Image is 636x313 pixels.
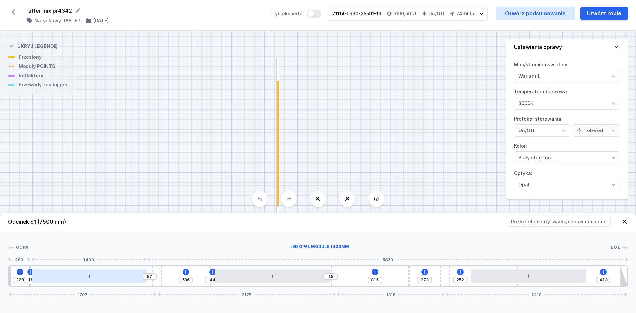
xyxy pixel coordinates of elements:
form: rafter mix pr4342 [26,7,262,15]
label: Tryb eksperta [270,10,321,18]
select: Protokół sterowania: [514,124,570,137]
select: Kolor: [514,151,620,164]
span: 280 [12,257,26,261]
span: Góra [16,245,28,250]
span: Dół [611,245,620,250]
h4: Ukryj legendę [17,43,57,50]
label: Moc/strumień świetlny: [514,59,620,82]
h4: 7434 lm [456,10,475,17]
select: Moc/strumień świetlny: [514,70,620,82]
select: Temperatura barwowa: [514,97,620,110]
label: Optyka: [514,168,620,191]
button: 71114-L930-25591-139196,50 złOn/Off7434 lm [327,7,488,21]
span: 1318 [384,292,398,296]
div: LED opal module 1400mm [471,269,586,283]
button: Ukryj legendę [8,38,57,54]
select: Protokół sterowania: [573,124,620,137]
label: Temperatura barwowa: [514,86,620,110]
div: 71114-L930-25591-13 [332,10,381,17]
h4: Natynkowy RAFTER [34,17,80,24]
h4: On/Off [428,10,445,17]
span: (7500 mm) [37,218,66,225]
h4: Ustawienia oprawy [514,43,562,51]
button: Edytuj nazwę projektu [75,7,81,14]
span: 2175 [239,292,254,296]
label: Kolor: [514,141,620,164]
h4: Odcinek S1 [8,218,66,226]
div: LED opal module 1400mm [32,269,147,283]
span: 1797 [75,292,90,296]
h4: 9196,50 zł [393,10,416,17]
div: LED opal module 1400mm [28,244,611,251]
button: Tryb eksperta [307,10,321,18]
h4: [DATE] [93,17,109,24]
span: 5820 [380,257,396,261]
button: Utwórz kopię [580,7,628,20]
select: Optyka: [514,179,620,191]
label: Protokół sterowania: [514,114,620,137]
button: Ustawienia oprawy [506,39,628,55]
div: LED opal module 1400mm [215,269,330,283]
a: Otwórz podsumowanie [496,7,575,20]
span: 1400 [81,257,97,261]
span: 2210 [529,292,544,296]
